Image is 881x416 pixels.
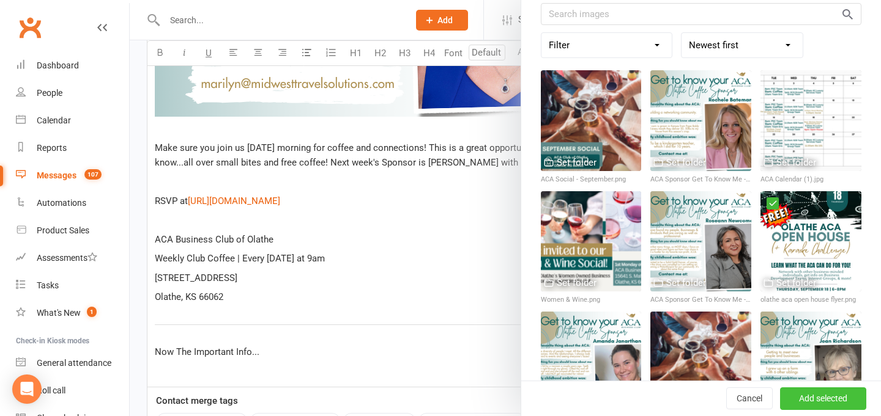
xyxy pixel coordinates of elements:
[541,312,642,412] img: ACA Sponsor Get To Know Me - Amanda Craig (1).png
[16,134,129,162] a: Reports
[37,225,89,235] div: Product Sales
[16,299,129,327] a: What's New1
[650,70,751,171] img: ACA Sponsor Get To Know Me - Rochele Bateman.png
[16,217,129,244] a: Product Sales
[760,312,861,412] img: ACA Sponsor Get To Know Me - Jean Richardson .png
[37,115,71,125] div: Calendar
[16,52,129,79] a: Dashboard
[15,12,45,43] a: Clubworx
[37,88,62,98] div: People
[541,294,642,305] div: Women & Wine.png
[650,191,751,292] img: ACA Sponsor Get To Know Me - Roseann.png
[16,349,129,377] a: General attendance kiosk mode
[541,70,642,171] img: ACA Social - September.png
[776,276,816,290] div: Set folder
[12,374,42,404] div: Open Intercom Messenger
[760,191,861,292] img: olathe aca open house flyer.png
[37,170,76,180] div: Messages
[726,388,773,410] button: Cancel
[16,377,129,404] a: Roll call
[84,169,102,180] span: 107
[650,312,751,412] img: ACA Social - August.png
[557,276,597,290] div: Set folder
[666,155,706,170] div: Set folder
[37,198,86,208] div: Automations
[37,143,67,153] div: Reports
[760,294,861,305] div: olathe aca open house flyer.png
[16,189,129,217] a: Automations
[16,244,129,272] a: Assessments
[760,70,861,171] img: ACA Calendar (1).jpg
[87,307,97,317] span: 1
[37,308,81,318] div: What's New
[557,155,597,170] div: Set folder
[541,174,642,185] div: ACA Social - September.png
[666,276,706,290] div: Set folder
[541,191,642,292] img: Women & Wine.png
[16,79,129,107] a: People
[37,60,79,70] div: Dashboard
[37,253,97,263] div: Assessments
[37,280,59,290] div: Tasks
[16,272,129,299] a: Tasks
[541,3,861,25] input: Search images
[776,155,816,170] div: Set folder
[650,294,751,305] div: ACA Sponsor Get To Know Me - [PERSON_NAME].png
[16,162,129,189] a: Messages 107
[37,358,111,368] div: General attendance
[37,385,65,395] div: Roll call
[650,174,751,185] div: ACA Sponsor Get To Know Me - [PERSON_NAME].png
[780,388,866,410] button: Add selected
[760,174,861,185] div: ACA Calendar (1).jpg
[16,107,129,134] a: Calendar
